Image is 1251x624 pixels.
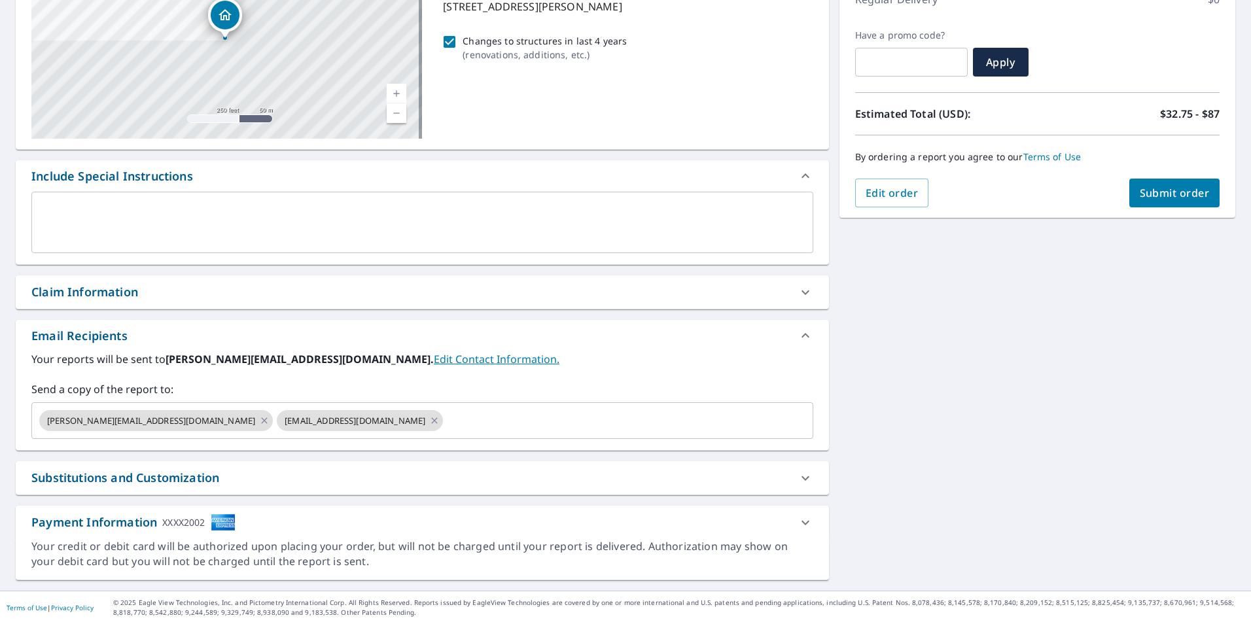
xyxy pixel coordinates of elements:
[16,461,829,494] div: Substitutions and Customization
[277,415,433,427] span: [EMAIL_ADDRESS][DOMAIN_NAME]
[983,55,1018,69] span: Apply
[855,179,929,207] button: Edit order
[855,151,1220,163] p: By ordering a report you agree to our
[39,410,273,431] div: [PERSON_NAME][EMAIL_ADDRESS][DOMAIN_NAME]
[1140,186,1210,200] span: Submit order
[16,275,829,309] div: Claim Information
[166,352,434,366] b: [PERSON_NAME][EMAIL_ADDRESS][DOMAIN_NAME].
[16,160,829,192] div: Include Special Instructions
[31,539,813,569] div: Your credit or debit card will be authorized upon placing your order, but will not be charged unt...
[31,351,813,367] label: Your reports will be sent to
[1160,106,1220,122] p: $32.75 - $87
[7,603,47,612] a: Terms of Use
[855,29,968,41] label: Have a promo code?
[31,283,138,301] div: Claim Information
[211,513,236,531] img: cardImage
[7,604,94,612] p: |
[31,381,813,397] label: Send a copy of the report to:
[387,103,406,123] a: Current Level 17, Zoom Out
[31,327,128,345] div: Email Recipients
[387,84,406,103] a: Current Level 17, Zoom In
[855,106,1038,122] p: Estimated Total (USD):
[39,415,263,427] span: [PERSON_NAME][EMAIL_ADDRESS][DOMAIN_NAME]
[31,513,236,531] div: Payment Information
[463,34,627,48] p: Changes to structures in last 4 years
[1023,150,1082,163] a: Terms of Use
[162,513,205,531] div: XXXX2002
[113,598,1244,617] p: © 2025 Eagle View Technologies, Inc. and Pictometry International Corp. All Rights Reserved. Repo...
[973,48,1029,77] button: Apply
[463,48,627,61] p: ( renovations, additions, etc. )
[277,410,443,431] div: [EMAIL_ADDRESS][DOMAIN_NAME]
[434,352,559,366] a: EditContactInfo
[16,506,829,539] div: Payment InformationXXXX2002cardImage
[866,186,919,200] span: Edit order
[51,603,94,612] a: Privacy Policy
[1129,179,1220,207] button: Submit order
[16,320,829,351] div: Email Recipients
[31,469,219,487] div: Substitutions and Customization
[31,167,193,185] div: Include Special Instructions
